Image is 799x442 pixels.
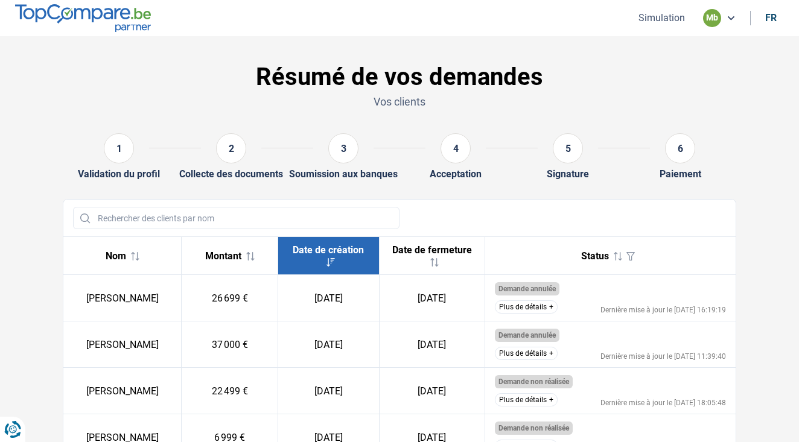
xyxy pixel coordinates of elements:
[665,133,695,163] div: 6
[216,133,246,163] div: 2
[547,168,589,180] div: Signature
[328,133,358,163] div: 3
[379,275,485,321] td: [DATE]
[106,250,126,262] span: Nom
[379,368,485,414] td: [DATE]
[63,275,182,321] td: [PERSON_NAME]
[392,244,472,256] span: Date de fermeture
[78,168,160,180] div: Validation du profil
[498,331,556,339] span: Demande annulée
[182,321,278,368] td: 37 000 €
[600,306,726,314] div: Dernière mise à jour le [DATE] 16:19:19
[379,321,485,368] td: [DATE]
[495,347,558,360] button: Plus de détails
[278,321,379,368] td: [DATE]
[205,250,241,262] span: Montant
[495,300,558,314] button: Plus de détails
[600,353,726,360] div: Dernière mise à jour le [DATE] 11:39:40
[498,424,569,432] span: Demande non réalisée
[182,368,278,414] td: 22 499 €
[293,244,364,256] span: Date de création
[441,133,471,163] div: 4
[278,368,379,414] td: [DATE]
[63,368,182,414] td: [PERSON_NAME]
[495,393,558,406] button: Plus de détails
[63,321,182,368] td: [PERSON_NAME]
[179,168,283,180] div: Collecte des documents
[553,133,583,163] div: 5
[63,63,736,92] h1: Résumé de vos demandes
[73,207,400,229] input: Rechercher des clients par nom
[278,275,379,321] td: [DATE]
[600,399,726,406] div: Dernière mise à jour le [DATE] 18:05:48
[63,94,736,109] p: Vos clients
[498,377,569,386] span: Demande non réalisée
[430,168,482,180] div: Acceptation
[581,250,609,262] span: Status
[498,285,556,293] span: Demande annulée
[104,133,134,163] div: 1
[15,4,151,31] img: TopCompare.be
[703,9,721,27] div: mb
[289,168,398,180] div: Soumission aux banques
[765,12,777,24] div: fr
[635,11,689,24] button: Simulation
[660,168,701,180] div: Paiement
[182,275,278,321] td: 26 699 €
